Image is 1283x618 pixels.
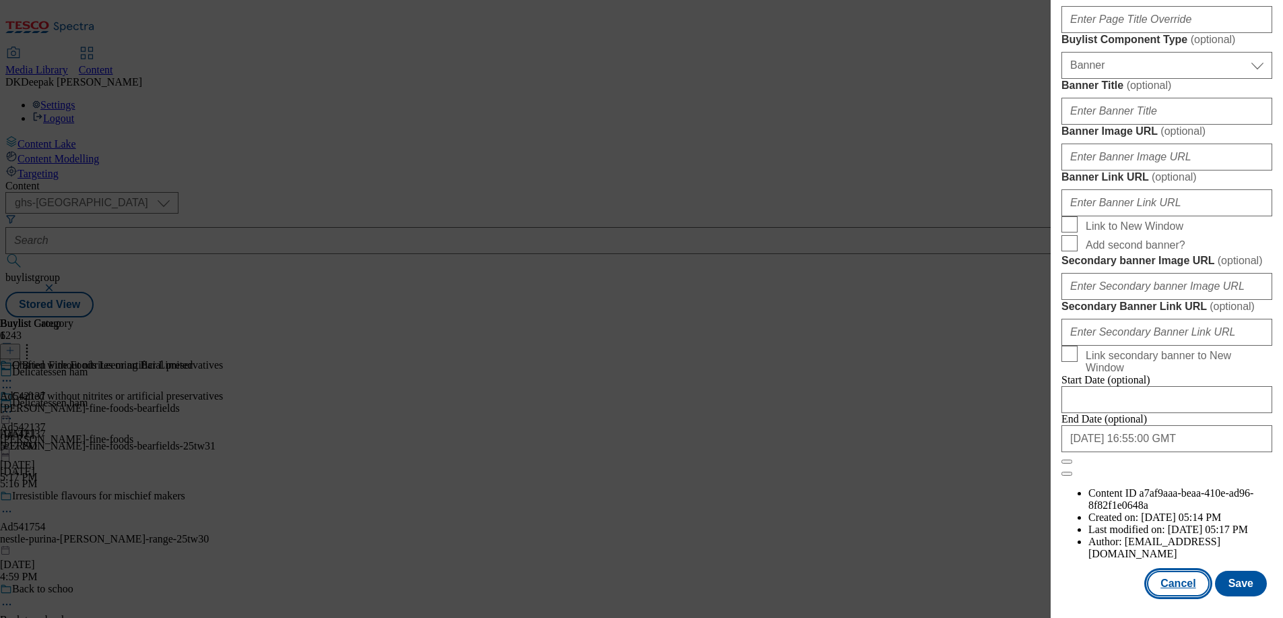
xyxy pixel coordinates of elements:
input: Enter Banner Link URL [1061,189,1272,216]
li: Author: [1088,536,1272,560]
span: Start Date (optional) [1061,374,1150,385]
label: Secondary banner Image URL [1061,254,1272,268]
span: ( optional ) [1160,125,1206,137]
span: a7af9aaa-beaa-410e-ad96-8f82f1e0648a [1088,487,1253,511]
span: Add second banner? [1086,239,1185,251]
button: Close [1061,460,1072,464]
label: Banner Link URL [1061,171,1272,184]
span: ( optional ) [1191,34,1236,45]
span: Link to New Window [1086,220,1183,233]
span: ( optional ) [1152,171,1197,183]
input: Enter Date [1061,425,1272,452]
span: ( optional ) [1210,301,1255,312]
span: [DATE] 05:17 PM [1168,524,1248,535]
input: Enter Banner Title [1061,98,1272,125]
span: ( optional ) [1127,80,1172,91]
span: ( optional ) [1218,255,1263,266]
input: Enter Page Title Override [1061,6,1272,33]
span: [DATE] 05:14 PM [1141,512,1221,523]
input: Enter Secondary banner Image URL [1061,273,1272,300]
label: Banner Title [1061,79,1272,92]
label: Banner Image URL [1061,125,1272,138]
li: Last modified on: [1088,524,1272,536]
input: Enter Secondary Banner Link URL [1061,319,1272,346]
label: Secondary Banner Link URL [1061,300,1272,313]
span: End Date (optional) [1061,413,1147,425]
li: Created on: [1088,512,1272,524]
input: Enter Banner Image URL [1061,144,1272,171]
span: Link secondary banner to New Window [1086,350,1267,374]
label: Buylist Component Type [1061,33,1272,47]
button: Save [1215,571,1267,596]
button: Cancel [1147,571,1209,596]
span: [EMAIL_ADDRESS][DOMAIN_NAME] [1088,536,1220,559]
li: Content ID [1088,487,1272,512]
input: Enter Date [1061,386,1272,413]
